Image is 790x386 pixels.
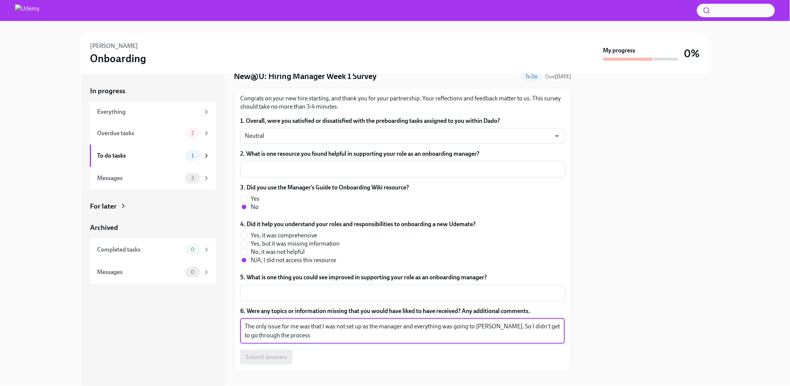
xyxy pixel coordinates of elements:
div: Overdue tasks [97,129,182,137]
span: 0 [186,247,199,252]
h3: 0% [684,47,700,60]
span: To Do [521,74,542,79]
label: 2. What is one resource you found helpful in supporting your role as an onboarding manager? [240,150,565,158]
span: 1 [187,153,198,158]
label: 4. Did it help you understand your roles and responsibilities to onboarding a new Udemate? [240,220,476,228]
span: Yes, but it was missing information [251,240,340,248]
span: September 23rd, 2025 09:00 [545,73,571,80]
span: 3 [187,175,199,181]
p: Congrats on your new hire starting, and thank you for your partnership. Your reflections and feed... [240,94,565,111]
span: No, it was not helpful [251,248,305,256]
a: Messages3 [90,167,216,189]
h4: New@U: Hiring Manager Week 1 Survey [234,71,377,82]
a: Everything [90,102,216,122]
div: Neutral [240,128,565,144]
div: To do tasks [97,152,182,160]
div: Messages [97,268,182,276]
span: Due [545,73,571,80]
div: Everything [97,108,200,116]
label: 6. Were any topics or information missing that you would have liked to have received? Any additio... [240,307,565,315]
label: 5. What is one thing you could see improved in supporting your role as an onboarding manager? [240,273,565,282]
a: In progress [90,86,216,96]
div: Messages [97,174,182,182]
span: 2 [187,130,198,136]
div: Completed tasks [97,246,182,254]
label: 1. Overall, were you satisfied or dissatisfied with the preboarding tasks assigned to you within ... [240,117,565,125]
textarea: The only issue for me was that I was not set up as the manager and everything was going to [PERSO... [245,322,560,340]
span: Yes, it was comprehensive [251,231,317,240]
a: Archived [90,223,216,232]
a: Completed tasks0 [90,238,216,261]
span: Yes [251,195,259,203]
h3: Onboarding [90,52,146,65]
a: Overdue tasks2 [90,122,216,145]
a: Messages0 [90,261,216,283]
strong: My progress [603,46,636,55]
label: 3. Did you use the Manager’s Guide to Onboarding Wiki resource? [240,183,409,192]
strong: [DATE] [555,73,571,80]
a: For later [90,201,216,211]
h6: [PERSON_NAME] [90,42,138,50]
span: N/A, I did not access this resource [251,256,336,264]
span: 0 [186,269,199,275]
div: For later [90,201,117,211]
span: No [251,203,259,211]
a: To do tasks1 [90,145,216,167]
img: Udemy [15,4,39,16]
